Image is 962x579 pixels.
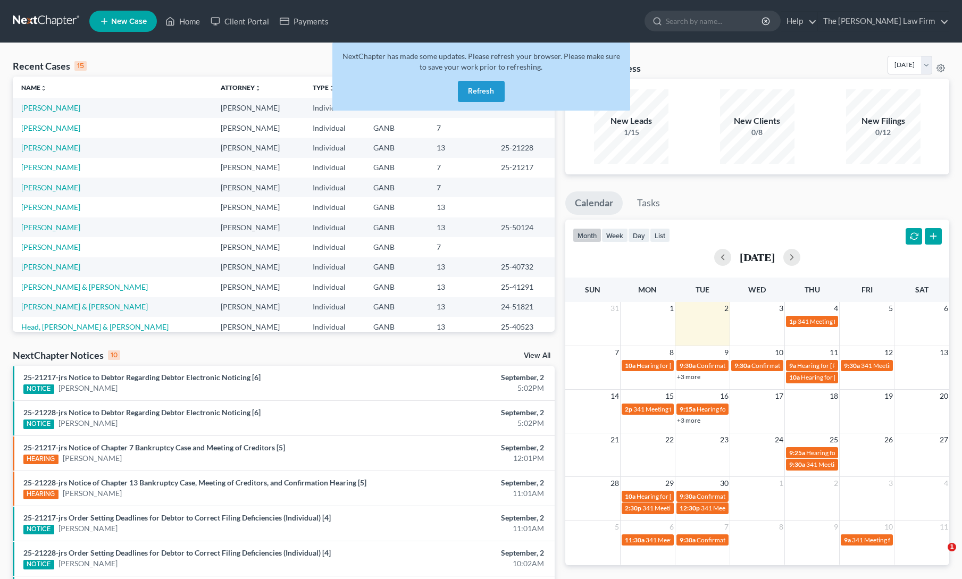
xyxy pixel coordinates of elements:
td: Individual [304,317,365,337]
a: [PERSON_NAME] [21,123,80,132]
h2: [DATE] [740,251,775,263]
span: Thu [805,285,820,294]
span: 4 [943,477,949,490]
span: Fri [861,285,873,294]
td: Individual [304,98,365,118]
a: 25-21228-jrs Notice to Debtor Regarding Debtor Electronic Noticing [6] [23,408,261,417]
span: Confirmation Hearing for [PERSON_NAME] [697,362,818,370]
td: 13 [428,138,492,157]
td: 13 [428,257,492,277]
div: NOTICE [23,419,54,429]
span: 16 [719,390,730,402]
td: [PERSON_NAME] [212,178,304,197]
span: 4 [833,302,839,315]
a: Home [160,12,205,31]
span: 9:30a [680,492,696,500]
td: GANB [365,158,428,178]
a: Nameunfold_more [21,83,47,91]
a: Calendar [565,191,623,215]
td: [PERSON_NAME] [212,138,304,157]
div: 11:01AM [378,488,544,499]
span: 341 Meeting for [PERSON_NAME] [861,362,957,370]
div: Recent Cases [13,60,87,72]
span: 10a [625,492,635,500]
div: 11:01AM [378,523,544,534]
span: 2 [833,477,839,490]
td: GANB [365,217,428,237]
span: 341 Meeting for [PERSON_NAME] [701,504,797,512]
span: 9a [789,362,796,370]
td: Individual [304,197,365,217]
span: 9a [844,536,851,544]
td: 24-51821 [492,297,554,317]
div: NOTICE [23,525,54,534]
a: 25-21228-jrs Order Setting Deadlines for Debtor to Correct Filing Deficiencies (Individual) [4] [23,548,331,557]
a: [PERSON_NAME] [21,262,80,271]
a: Client Portal [205,12,274,31]
span: Hearing for [PERSON_NAME] & [PERSON_NAME] [801,373,940,381]
span: 5 [888,302,894,315]
span: 20 [939,390,949,402]
span: 7 [614,346,620,359]
span: 10a [789,373,800,381]
td: Individual [304,158,365,178]
a: [PERSON_NAME] [63,488,122,499]
div: September, 2 [378,477,544,488]
td: Individual [304,217,365,237]
a: [PERSON_NAME] [21,183,80,192]
td: 25-40732 [492,257,554,277]
span: 25 [829,433,839,446]
span: 9 [723,346,730,359]
span: 28 [609,477,620,490]
a: [PERSON_NAME] [58,558,118,569]
span: 11 [939,521,949,533]
a: [PERSON_NAME] [21,203,80,212]
div: 1/15 [594,127,668,138]
a: Tasks [628,191,670,215]
td: 25-41291 [492,277,554,297]
span: 17 [774,390,784,402]
div: 5:02PM [378,418,544,429]
span: 1 [778,477,784,490]
span: 10 [774,346,784,359]
div: 0/12 [846,127,921,138]
td: GANB [365,297,428,317]
span: 1 [668,302,675,315]
td: Individual [304,138,365,157]
div: September, 2 [378,442,544,453]
span: 15 [664,390,675,402]
span: Confirmation Hearing for [PERSON_NAME] [697,492,818,500]
span: 26 [883,433,894,446]
div: 15 [74,61,87,71]
td: [PERSON_NAME] [212,317,304,337]
td: Individual [304,257,365,277]
span: 9:15a [680,405,696,413]
span: 9:30a [680,362,696,370]
td: GANB [365,277,428,297]
td: 7 [428,118,492,138]
a: [PERSON_NAME] & [PERSON_NAME] [21,282,148,291]
div: HEARING [23,490,58,499]
span: 2:30p [625,504,641,512]
td: GANB [365,118,428,138]
td: [PERSON_NAME] [212,277,304,297]
input: Search by name... [666,11,763,31]
span: 9:30a [789,460,805,468]
span: 23 [719,433,730,446]
td: 25-40523 [492,317,554,337]
span: 14 [609,390,620,402]
span: 2p [625,405,632,413]
td: GANB [365,317,428,337]
a: [PERSON_NAME] [58,418,118,429]
div: NOTICE [23,384,54,394]
td: [PERSON_NAME] [212,158,304,178]
td: 7 [428,158,492,178]
span: NextChapter has made some updates. Please refresh your browser. Please make sure to save your wor... [342,52,620,71]
td: 7 [428,178,492,197]
a: Help [781,12,817,31]
button: list [650,228,670,242]
button: week [601,228,628,242]
td: 13 [428,297,492,317]
span: Hearing for [PERSON_NAME] [797,362,880,370]
i: unfold_more [40,85,47,91]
